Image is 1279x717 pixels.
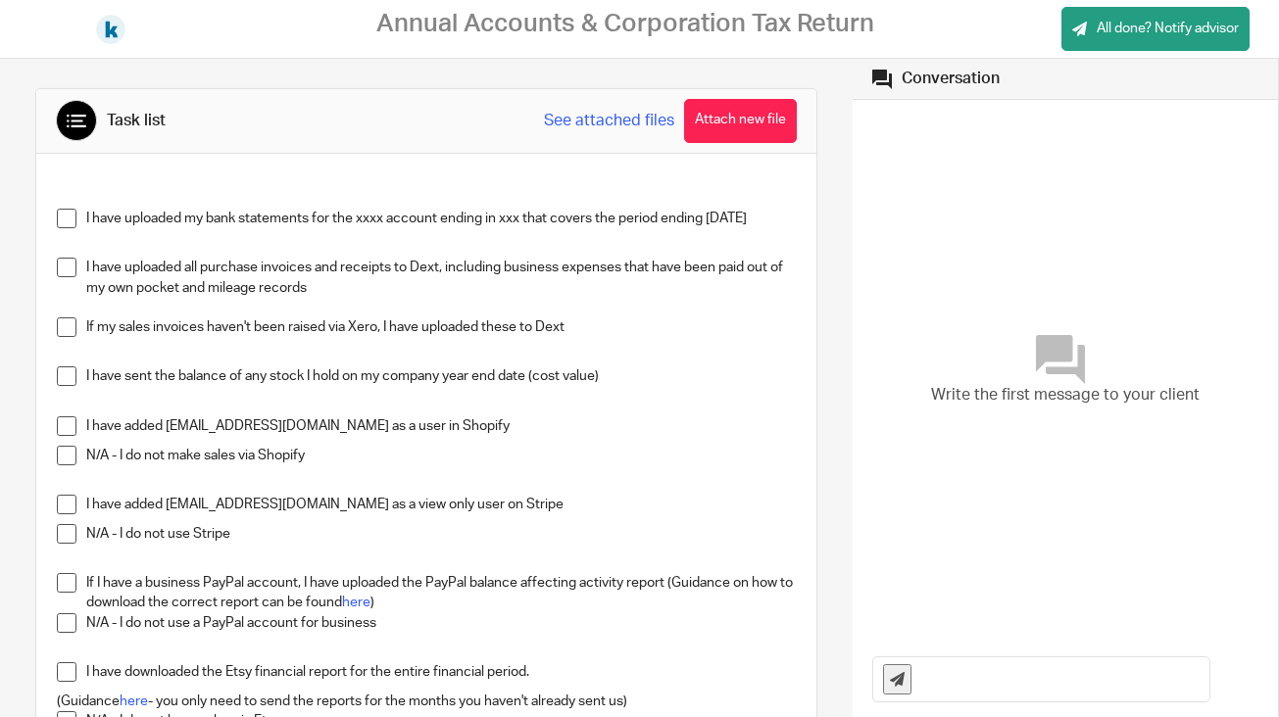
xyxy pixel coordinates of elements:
[931,384,1200,406] span: Write the first message to your client
[86,446,796,465] p: N/A - I do not make sales via Shopify
[86,662,796,682] p: I have downloaded the Etsy financial report for the entire financial period.
[342,596,370,609] a: here
[86,209,796,228] p: I have uploaded my bank statements for the xxxx account ending in xxx that covers the period endi...
[57,692,796,711] p: (Guidance - you only need to send the reports for the months you haven't already sent us)
[86,416,796,436] p: I have added [EMAIL_ADDRESS][DOMAIN_NAME] as a user in Shopify
[86,524,796,544] p: N/A - I do not use Stripe
[1097,19,1239,38] span: All done? Notify advisor
[86,258,796,298] p: I have uploaded all purchase invoices and receipts to Dext, including business expenses that have...
[902,69,1000,89] div: Conversation
[1061,7,1250,51] a: All done? Notify advisor
[86,366,796,386] p: I have sent the balance of any stock I hold on my company year end date (cost value)
[107,111,166,131] div: Task list
[86,573,796,613] p: If I have a business PayPal account, I have uploaded the PayPal balance affecting activity report...
[96,15,125,44] img: Blue%20icon.png
[376,9,874,39] h2: Annual Accounts & Corporation Tax Return
[120,694,148,708] a: here
[86,613,796,633] p: N/A - I do not use a PayPal account for business
[86,495,796,514] p: I have added [EMAIL_ADDRESS][DOMAIN_NAME] as a view only user on Stripe
[86,317,796,337] p: If my sales invoices haven't been raised via Xero, I have uploaded these to Dext
[544,110,674,132] a: See attached files
[684,99,797,143] button: Attach new file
